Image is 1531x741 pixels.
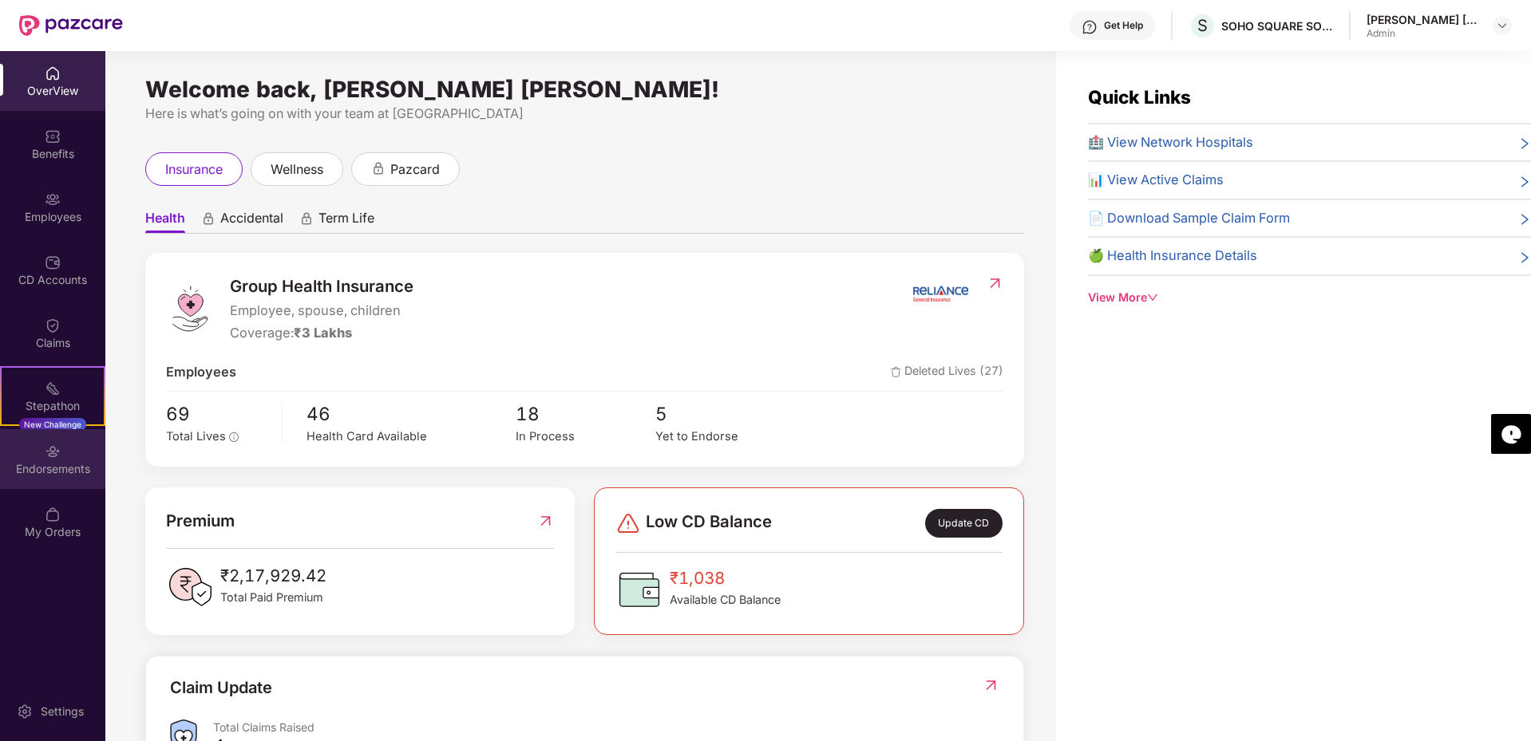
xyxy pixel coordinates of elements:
[646,509,772,538] span: Low CD Balance
[220,210,283,233] span: Accidental
[1496,19,1509,32] img: svg+xml;base64,PHN2ZyBpZD0iRHJvcGRvd24tMzJ4MzIiIHhtbG5zPSJodHRwOi8vd3d3LnczLm9yZy8yMDAwL3N2ZyIgd2...
[307,428,516,446] div: Health Card Available
[670,591,781,609] span: Available CD Balance
[318,210,374,233] span: Term Life
[213,719,999,735] div: Total Claims Raised
[516,400,655,428] span: 18
[1104,19,1143,32] div: Get Help
[911,274,971,313] img: insurerIcon
[166,429,226,443] span: Total Lives
[1518,173,1531,191] span: right
[1088,132,1253,153] span: 🏥 View Network Hospitals
[1088,208,1290,229] span: 📄 Download Sample Claim Form
[1518,136,1531,153] span: right
[371,161,386,175] div: animation
[19,15,123,36] img: New Pazcare Logo
[145,83,1024,96] div: Welcome back, [PERSON_NAME] [PERSON_NAME]!
[615,510,641,536] img: svg+xml;base64,PHN2ZyBpZD0iRGFuZ2VyLTMyeDMyIiB4bWxucz0iaHR0cDovL3d3dy53My5vcmcvMjAwMC9zdmciIHdpZH...
[45,128,61,144] img: svg+xml;base64,PHN2ZyBpZD0iQmVuZWZpdHMiIHhtbG5zPSJodHRwOi8vd3d3LnczLm9yZy8yMDAwL3N2ZyIgd2lkdGg9Ij...
[1367,27,1478,40] div: Admin
[1367,12,1478,27] div: [PERSON_NAME] [PERSON_NAME]
[230,301,413,321] span: Employee, spouse, children
[1221,18,1333,34] div: SOHO SQUARE SOLUTIONS INDIA PRIVATE LIMITED
[165,160,223,179] span: insurance
[271,160,323,179] span: wellness
[891,367,901,377] img: deleteIcon
[891,362,1003,383] span: Deleted Lives (27)
[294,325,352,341] span: ₹3 Lakhs
[145,210,185,233] span: Health
[220,589,326,606] span: Total Paid Premium
[17,704,33,719] img: svg+xml;base64,PHN2ZyBpZD0iU2V0dGluZy0yMHgyMCIgeG1sbnM9Imh0dHA6Ly93d3cudzMub3JnLzIwMDAvc3ZnIiB3aW...
[36,704,89,719] div: Settings
[1197,16,1208,35] span: S
[230,323,413,344] div: Coverage:
[230,274,413,299] span: Group Health Insurance
[390,160,440,179] span: pazcard
[1088,246,1257,266] span: 🍏 Health Insurance Details
[516,428,655,446] div: In Process
[1518,211,1531,229] span: right
[45,380,61,396] img: svg+xml;base64,PHN2ZyB4bWxucz0iaHR0cDovL3d3dy53My5vcmcvMjAwMC9zdmciIHdpZHRoPSIyMSIgaGVpZ2h0PSIyMC...
[201,211,216,226] div: animation
[166,362,236,383] span: Employees
[45,443,61,459] img: svg+xml;base64,PHN2ZyBpZD0iRW5kb3JzZW1lbnRzIiB4bWxucz0iaHR0cDovL3d3dy53My5vcmcvMjAwMC9zdmciIHdpZH...
[537,508,554,534] img: RedirectIcon
[1088,86,1191,108] span: Quick Links
[1088,170,1224,191] span: 📊 View Active Claims
[655,428,795,446] div: Yet to Endorse
[166,400,271,428] span: 69
[229,432,239,442] span: info-circle
[1082,19,1098,35] img: svg+xml;base64,PHN2ZyBpZD0iSGVscC0zMngzMiIgeG1sbnM9Imh0dHA6Ly93d3cudzMub3JnLzIwMDAvc3ZnIiB3aWR0aD...
[166,563,214,611] img: PaidPremiumIcon
[299,211,314,226] div: animation
[2,398,104,414] div: Stepathon
[45,254,61,270] img: svg+xml;base64,PHN2ZyBpZD0iQ0RfQWNjb3VudHMiIGRhdGEtbmFtZT0iQ0QgQWNjb3VudHMiIHhtbG5zPSJodHRwOi8vd3...
[987,275,1003,291] img: RedirectIcon
[45,65,61,81] img: svg+xml;base64,PHN2ZyBpZD0iSG9tZSIgeG1sbnM9Imh0dHA6Ly93d3cudzMub3JnLzIwMDAvc3ZnIiB3aWR0aD0iMjAiIG...
[45,191,61,207] img: svg+xml;base64,PHN2ZyBpZD0iRW1wbG95ZWVzIiB4bWxucz0iaHR0cDovL3d3dy53My5vcmcvMjAwMC9zdmciIHdpZHRoPS...
[1147,292,1158,303] span: down
[45,506,61,522] img: svg+xml;base64,PHN2ZyBpZD0iTXlfT3JkZXJzIiBkYXRhLW5hbWU9Ik15IE9yZGVycyIgeG1sbnM9Imh0dHA6Ly93d3cudz...
[307,400,516,428] span: 46
[655,400,795,428] span: 5
[220,563,326,589] span: ₹2,17,929.42
[1518,249,1531,266] span: right
[1088,289,1531,306] div: View More
[170,676,272,700] div: Claim Update
[45,317,61,333] img: svg+xml;base64,PHN2ZyBpZD0iQ2xhaW0iIHhtbG5zPSJodHRwOi8vd3d3LnczLm9yZy8yMDAwL3N2ZyIgd2lkdGg9IjIwIi...
[166,508,235,534] span: Premium
[670,566,781,591] span: ₹1,038
[983,677,999,693] img: RedirectIcon
[925,509,1003,538] div: Update CD
[615,566,663,613] img: CDBalanceIcon
[166,285,214,333] img: logo
[19,418,86,431] div: New Challenge
[145,104,1024,124] div: Here is what’s going on with your team at [GEOGRAPHIC_DATA]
